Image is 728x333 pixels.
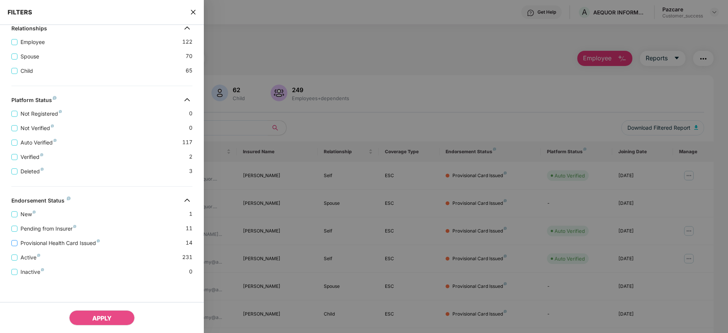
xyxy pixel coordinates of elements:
img: svg+xml;base64,PHN2ZyB4bWxucz0iaHR0cDovL3d3dy53My5vcmcvMjAwMC9zdmciIHdpZHRoPSI4IiBoZWlnaHQ9IjgiIH... [59,110,62,113]
span: Deleted [17,167,47,176]
span: 14 [186,239,192,247]
span: New [17,210,39,218]
img: svg+xml;base64,PHN2ZyB4bWxucz0iaHR0cDovL3d3dy53My5vcmcvMjAwMC9zdmciIHdpZHRoPSI4IiBoZWlnaHQ9IjgiIH... [41,268,44,271]
span: Active [17,253,43,262]
img: svg+xml;base64,PHN2ZyB4bWxucz0iaHR0cDovL3d3dy53My5vcmcvMjAwMC9zdmciIHdpZHRoPSIzMiIgaGVpZ2h0PSIzMi... [181,22,193,34]
img: svg+xml;base64,PHN2ZyB4bWxucz0iaHR0cDovL3d3dy53My5vcmcvMjAwMC9zdmciIHdpZHRoPSI4IiBoZWlnaHQ9IjgiIH... [37,254,40,257]
img: svg+xml;base64,PHN2ZyB4bWxucz0iaHR0cDovL3d3dy53My5vcmcvMjAwMC9zdmciIHdpZHRoPSI4IiBoZWlnaHQ9IjgiIH... [53,96,57,100]
span: 70 [186,52,192,61]
span: Provisional Health Card Issued [17,239,103,247]
span: Spouse [17,52,42,61]
span: 11 [186,224,192,233]
span: APPLY [92,314,112,322]
span: 231 [182,253,192,262]
span: Not Verified [17,124,57,132]
span: Not Registered [17,110,65,118]
span: 65 [186,66,192,75]
span: Child [17,67,36,75]
img: svg+xml;base64,PHN2ZyB4bWxucz0iaHR0cDovL3d3dy53My5vcmcvMjAwMC9zdmciIHdpZHRoPSI4IiBoZWlnaHQ9IjgiIH... [33,210,36,214]
span: 0 [189,109,192,118]
button: APPLY [69,310,135,325]
img: svg+xml;base64,PHN2ZyB4bWxucz0iaHR0cDovL3d3dy53My5vcmcvMjAwMC9zdmciIHdpZHRoPSI4IiBoZWlnaHQ9IjgiIH... [41,168,44,171]
img: svg+xml;base64,PHN2ZyB4bWxucz0iaHR0cDovL3d3dy53My5vcmcvMjAwMC9zdmciIHdpZHRoPSIzMiIgaGVpZ2h0PSIzMi... [181,94,193,106]
img: svg+xml;base64,PHN2ZyB4bWxucz0iaHR0cDovL3d3dy53My5vcmcvMjAwMC9zdmciIHdpZHRoPSI4IiBoZWlnaHQ9IjgiIH... [54,139,57,142]
span: 0 [189,124,192,132]
span: 2 [189,152,192,161]
div: Platform Status [11,97,57,106]
span: 1 [189,210,192,218]
span: close [190,8,196,16]
img: svg+xml;base64,PHN2ZyB4bWxucz0iaHR0cDovL3d3dy53My5vcmcvMjAwMC9zdmciIHdpZHRoPSI4IiBoZWlnaHQ9IjgiIH... [73,225,76,228]
div: Endorsement Status [11,197,71,206]
img: svg+xml;base64,PHN2ZyB4bWxucz0iaHR0cDovL3d3dy53My5vcmcvMjAwMC9zdmciIHdpZHRoPSIzMiIgaGVpZ2h0PSIzMi... [181,194,193,206]
img: svg+xml;base64,PHN2ZyB4bWxucz0iaHR0cDovL3d3dy53My5vcmcvMjAwMC9zdmciIHdpZHRoPSI4IiBoZWlnaHQ9IjgiIH... [40,153,43,156]
span: Verified [17,153,46,161]
img: svg+xml;base64,PHN2ZyB4bWxucz0iaHR0cDovL3d3dy53My5vcmcvMjAwMC9zdmciIHdpZHRoPSI4IiBoZWlnaHQ9IjgiIH... [51,124,54,127]
div: Relationships [11,25,47,34]
span: 117 [182,138,192,147]
span: Auto Verified [17,138,60,147]
span: Employee [17,38,48,46]
span: FILTERS [8,8,32,16]
img: svg+xml;base64,PHN2ZyB4bWxucz0iaHR0cDovL3d3dy53My5vcmcvMjAwMC9zdmciIHdpZHRoPSI4IiBoZWlnaHQ9IjgiIH... [67,196,71,200]
span: 3 [189,167,192,176]
span: Pending from Insurer [17,225,79,233]
span: Inactive [17,268,47,276]
span: 0 [189,267,192,276]
img: svg+xml;base64,PHN2ZyB4bWxucz0iaHR0cDovL3d3dy53My5vcmcvMjAwMC9zdmciIHdpZHRoPSI4IiBoZWlnaHQ9IjgiIH... [97,239,100,242]
span: 122 [182,38,192,46]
